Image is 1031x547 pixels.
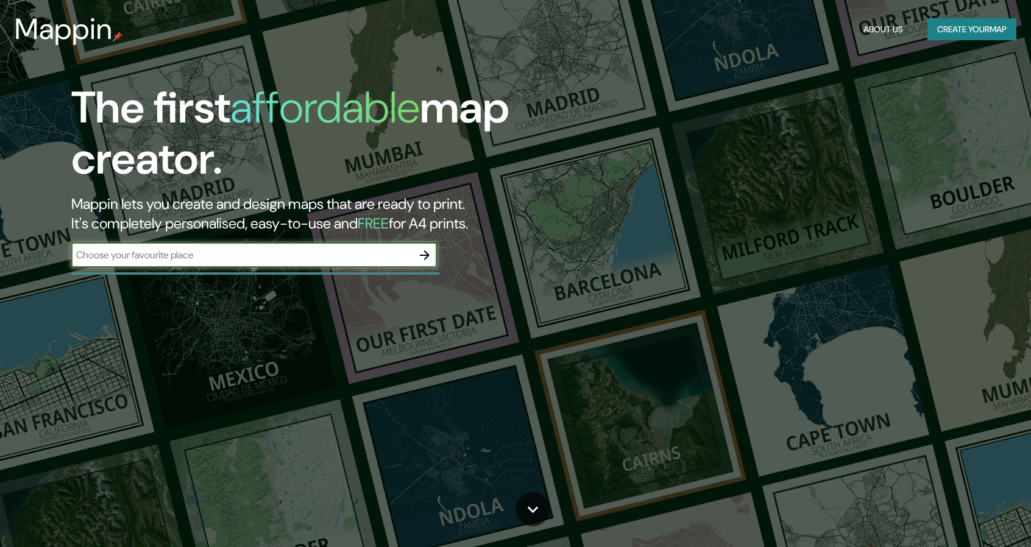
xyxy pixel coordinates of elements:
img: mappin-pin [113,32,122,41]
h2: Mappin lets you create and design maps that are ready to print. It's completely personalised, eas... [71,194,587,233]
h5: FREE [358,214,389,233]
input: Choose your favourite place [71,248,413,262]
button: Create yourmap [927,18,1016,41]
h3: Mappin [15,12,113,46]
button: About Us [859,18,908,41]
h1: affordable [230,79,420,136]
h1: The first map creator. [71,82,587,194]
